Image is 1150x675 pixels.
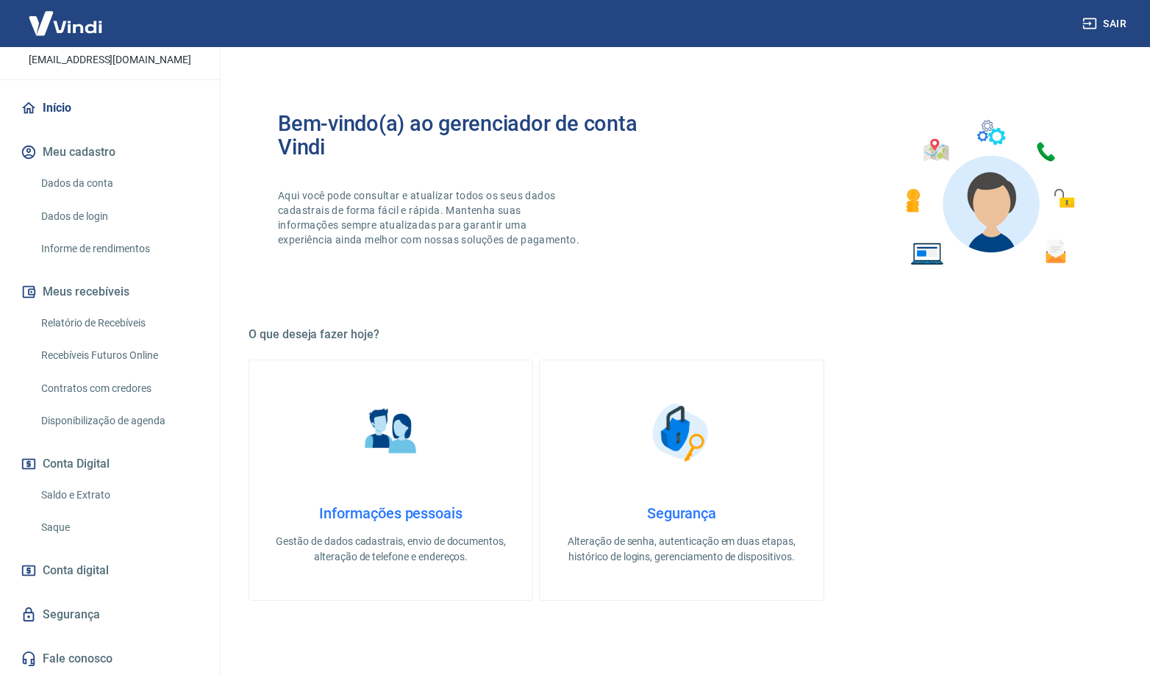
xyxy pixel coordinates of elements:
img: Imagem de um avatar masculino com diversos icones exemplificando as funcionalidades do gerenciado... [893,112,1085,274]
a: Informações pessoaisInformações pessoaisGestão de dados cadastrais, envio de documentos, alteraçã... [249,360,533,601]
p: Aqui você pode consultar e atualizar todos os seus dados cadastrais de forma fácil e rápida. Mant... [278,188,582,247]
a: SegurançaSegurançaAlteração de senha, autenticação em duas etapas, histórico de logins, gerenciam... [539,360,824,601]
p: Alteração de senha, autenticação em duas etapas, histórico de logins, gerenciamento de dispositivos. [563,534,799,565]
a: Conta digital [18,554,202,587]
span: Conta digital [43,560,109,581]
a: Dados de login [35,201,202,232]
h2: Bem-vindo(a) ao gerenciador de conta Vindi [278,112,682,159]
a: Contratos com credores [35,374,202,404]
a: Recebíveis Futuros Online [35,340,202,371]
a: Informe de rendimentos [35,234,202,264]
a: Saque [35,512,202,543]
button: Conta Digital [18,448,202,480]
p: Gestão de dados cadastrais, envio de documentos, alteração de telefone e endereços. [273,534,509,565]
button: Sair [1079,10,1132,37]
h4: Segurança [563,504,799,522]
a: Saldo e Extrato [35,480,202,510]
img: Vindi [18,1,113,46]
a: Segurança [18,599,202,631]
img: Segurança [645,396,718,469]
a: Início [18,92,202,124]
button: Meu cadastro [18,136,202,168]
p: [EMAIL_ADDRESS][DOMAIN_NAME] [29,52,191,68]
a: Fale conosco [18,643,202,675]
a: Disponibilização de agenda [35,406,202,436]
a: Dados da conta [35,168,202,199]
button: Meus recebíveis [18,276,202,308]
a: Relatório de Recebíveis [35,308,202,338]
h5: O que deseja fazer hoje? [249,327,1115,342]
img: Informações pessoais [354,396,428,469]
h4: Informações pessoais [273,504,509,522]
